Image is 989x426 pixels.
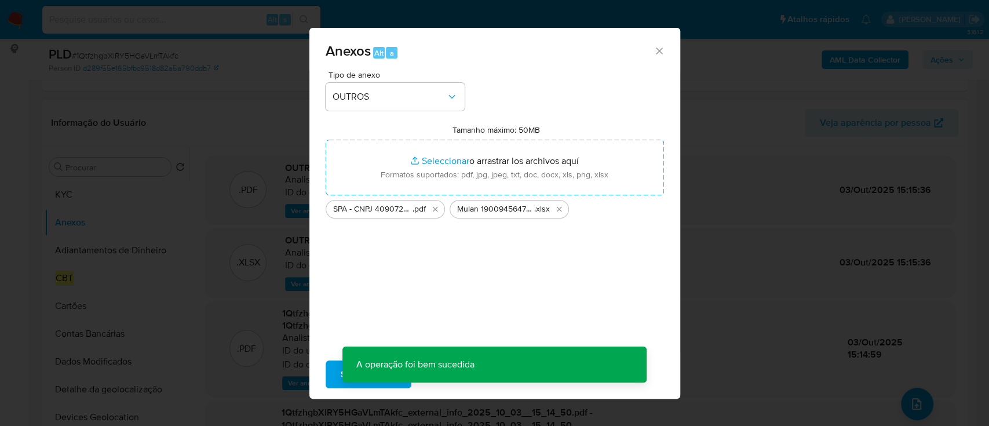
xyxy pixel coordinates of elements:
p: A operação foi bem sucedida [342,347,488,383]
button: Eliminar SPA - CNPJ 40907269000170 - LUCAS BRANDAO DA SILVA 51481411829.pdf [428,202,442,216]
span: a [390,48,394,59]
span: Mulan 1900945647_2025_10_03_11_20_15 [457,203,534,215]
span: .pdf [413,203,426,215]
span: .xlsx [534,203,550,215]
span: Alt [374,48,384,59]
span: Subir arquivo [341,362,396,387]
span: OUTROS [333,91,446,103]
ul: Archivos seleccionados [326,195,664,219]
button: OUTROS [326,83,465,111]
button: Eliminar Mulan 1900945647_2025_10_03_11_20_15.xlsx [552,202,566,216]
button: Subir arquivo [326,361,411,388]
span: Tipo de anexo [329,71,468,79]
label: Tamanho máximo: 50MB [452,125,540,135]
span: SPA - CNPJ 40907269000170 - [PERSON_NAME] [PERSON_NAME] 51481411829 [333,203,413,215]
button: Cerrar [654,45,664,56]
span: Cancelar [431,362,469,387]
span: Anexos [326,41,371,61]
